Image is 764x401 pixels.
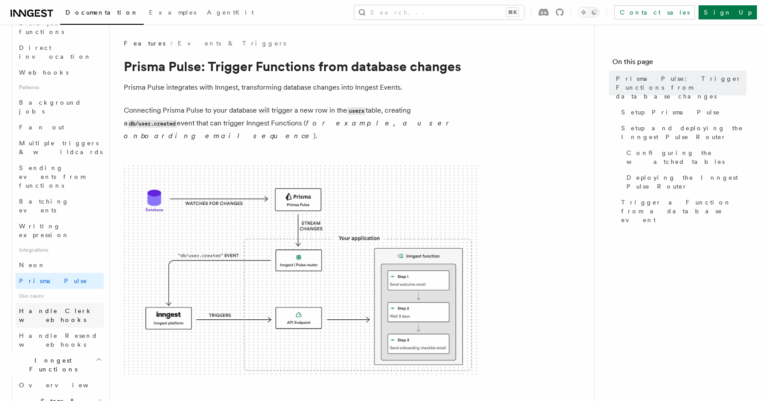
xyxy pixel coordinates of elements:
a: Examples [144,3,202,24]
span: Sending events from functions [19,164,85,189]
a: Deploying the Inngest Pulse Router [623,170,746,194]
span: Features [124,39,165,48]
span: Direct invocation [19,44,92,60]
a: Overview [15,377,104,393]
button: Search...⌘K [354,5,524,19]
p: Connecting Prisma Pulse to your database will trigger a new row in the table, creating a event th... [124,104,477,142]
a: Contact sales [614,5,695,19]
span: Handle Resend webhooks [19,332,98,348]
span: Setup and deploying the Inngest Pulse Router [621,124,746,141]
span: Setup Prisma Pulse [621,108,720,117]
span: Use cases [15,289,104,303]
span: AgentKit [207,9,254,16]
span: Configuring the watched tables [626,148,746,166]
code: db/user.created [127,120,177,128]
kbd: ⌘K [506,8,519,17]
h1: Prisma Pulse: Trigger Functions from database changes [124,58,477,74]
span: Batching events [19,198,69,214]
a: Events & Triggers [178,39,286,48]
a: Multiple triggers & wildcards [15,135,104,160]
a: Direct invocation [15,40,104,64]
span: Trigger a Function from a database event [621,198,746,224]
span: Patterns [15,80,104,95]
span: Inngest Functions [7,356,95,374]
span: Webhooks [19,69,69,76]
span: Multiple triggers & wildcards [19,140,103,155]
a: Documentation [60,3,144,25]
a: Configuring the watched tables [623,145,746,170]
p: Prisma Pulse integrates with Inngest, transforming database changes into Inngest Events. [124,81,477,94]
a: Sending events from functions [15,160,104,193]
a: Setup and deploying the Inngest Pulse Router [618,120,746,145]
img: Prisma Pulse watches your database for changes and streams them to your Inngest Pulse Router. The... [124,165,477,377]
button: Toggle dark mode [578,7,600,18]
a: Webhooks [15,64,104,80]
span: Neon [19,261,46,269]
a: Prisma Pulse: Trigger Functions from database changes [612,71,746,104]
a: Delayed functions [15,15,104,40]
span: Fan out [19,124,64,131]
span: Examples [149,9,196,16]
a: Trigger a Function from a database event [618,194,746,228]
a: Setup Prisma Pulse [618,104,746,120]
a: AgentKit [202,3,259,24]
a: Neon [15,257,104,273]
a: Background jobs [15,95,104,119]
span: Overview [19,382,110,389]
a: Handle Resend webhooks [15,328,104,352]
a: Handle Clerk webhooks [15,303,104,328]
a: Sign Up [699,5,757,19]
span: Deploying the Inngest Pulse Router [626,173,746,191]
span: Handle Clerk webhooks [19,307,93,323]
span: Integrations [15,243,104,257]
h4: On this page [612,57,746,71]
a: Batching events [15,193,104,218]
span: Prisma Pulse: Trigger Functions from database changes [616,74,746,101]
span: Documentation [65,9,138,16]
span: Background jobs [19,99,81,115]
a: Prisma Pulse [15,273,104,289]
code: users [347,107,366,115]
a: Writing expression [15,218,104,243]
button: Inngest Functions [7,352,104,377]
span: Writing expression [19,223,69,238]
a: Fan out [15,119,104,135]
span: Prisma Pulse [19,277,88,284]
